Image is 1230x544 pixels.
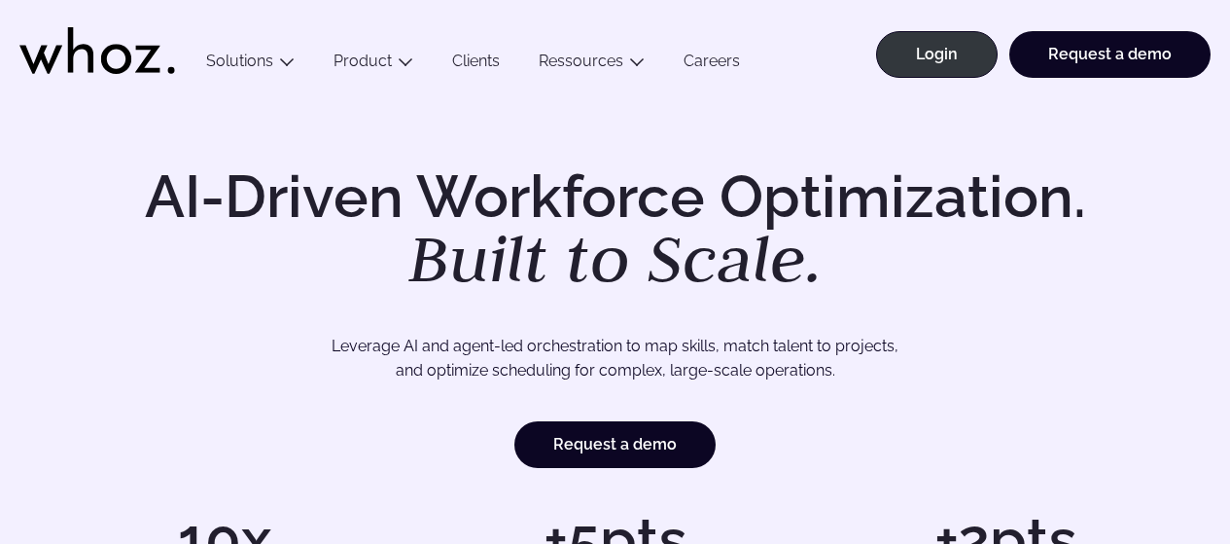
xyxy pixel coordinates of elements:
[96,334,1134,383] p: Leverage AI and agent-led orchestration to map skills, match talent to projects, and optimize sch...
[334,52,392,70] a: Product
[118,167,1113,292] h1: AI-Driven Workforce Optimization.
[433,52,519,78] a: Clients
[408,215,823,301] em: Built to Scale.
[187,52,314,78] button: Solutions
[664,52,759,78] a: Careers
[519,52,664,78] button: Ressources
[514,421,716,468] a: Request a demo
[1009,31,1211,78] a: Request a demo
[876,31,998,78] a: Login
[539,52,623,70] a: Ressources
[314,52,433,78] button: Product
